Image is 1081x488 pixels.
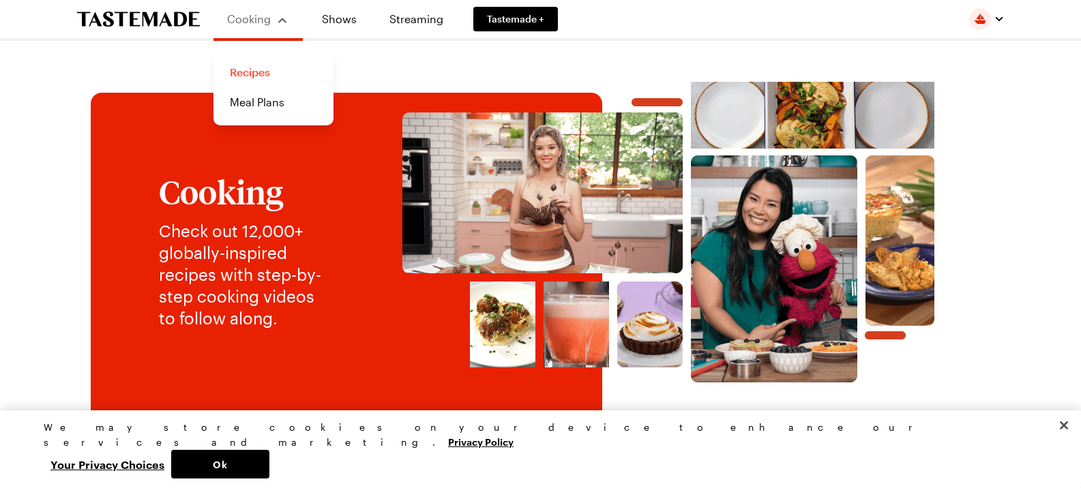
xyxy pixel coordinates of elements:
[44,420,1026,450] div: We may store cookies on your device to enhance our services and marketing.
[1049,410,1079,440] button: Close
[448,435,514,448] a: More information about your privacy, opens in a new tab
[77,12,200,27] a: To Tastemade Home Page
[222,57,325,87] a: Recipes
[473,7,558,31] a: Tastemade +
[159,174,333,209] h1: Cooking
[213,49,334,125] div: Cooking
[969,8,1005,30] button: Profile picture
[227,12,271,25] span: Cooking
[44,420,1026,478] div: Privacy
[227,5,289,33] button: Cooking
[969,8,991,30] img: Profile picture
[222,87,325,117] a: Meal Plans
[487,12,544,26] span: Tastemade +
[360,82,977,382] img: Explore recipes
[44,450,171,478] button: Your Privacy Choices
[171,450,269,478] button: Ok
[159,220,333,329] p: Check out 12,000+ globally-inspired recipes with step-by-step cooking videos to follow along.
